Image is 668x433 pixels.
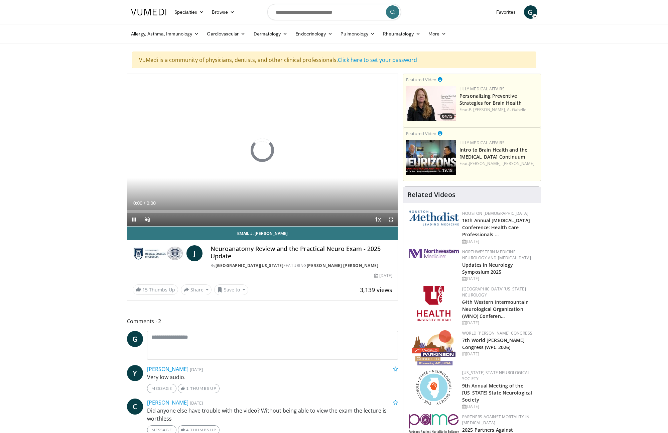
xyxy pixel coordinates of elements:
[127,317,398,326] span: Comments 2
[462,299,529,319] a: 64th Western Intermountain Neurological Organization (WINO) Conferen…
[462,217,530,238] a: 16th Annual [MEDICAL_DATA] Conference: Health Care Professionals …
[374,273,392,279] div: [DATE]
[524,5,537,19] a: G
[459,86,505,92] a: Lilly Medical Affairs
[337,27,379,40] a: Pulmonology
[469,161,502,166] a: [PERSON_NAME],
[462,210,528,216] a: Houston [DEMOGRAPHIC_DATA]
[417,286,450,321] img: f6362829-b0a3-407d-a044-59546adfd345.png.150x105_q85_autocrop_double_scale_upscale_version-0.2.png
[127,227,398,240] a: Email J. [PERSON_NAME]
[440,167,454,173] span: 19:19
[133,284,178,295] a: 15 Thumbs Up
[144,200,145,206] span: /
[462,276,535,282] div: [DATE]
[127,213,141,226] button: Pause
[131,9,166,15] img: VuMedi Logo
[462,320,535,326] div: [DATE]
[147,200,156,206] span: 0:00
[127,210,398,213] div: Progress Bar
[203,27,249,40] a: Cardiovascular
[211,263,392,269] div: By FEATURING
[133,200,142,206] span: 0:00
[147,407,398,423] p: Did anyone else have trouble with the video? Without being able to view the exam the lecture is w...
[459,107,538,113] div: Feat.
[133,245,184,261] img: Medical College of Georgia - Augusta University
[371,213,384,226] button: Playback Rate
[178,384,220,393] a: 1 Thumbs Up
[406,140,456,175] img: a80fd508-2012-49d4-b73e-1d4e93549e78.png.150x105_q85_crop-smart_upscale.jpg
[462,249,531,261] a: Northwestern Medicine Neurology and [MEDICAL_DATA]
[459,161,538,167] div: Feat.
[462,370,530,381] a: [US_STATE] State Neurological Society
[384,213,398,226] button: Fullscreen
[147,365,188,373] a: [PERSON_NAME]
[142,286,148,293] span: 15
[462,382,532,403] a: 9th Annual Meeting of the [US_STATE] State Neurological Society
[459,147,527,160] a: Intro to Brain Health and the [MEDICAL_DATA] Continuum
[416,370,451,405] img: 71a8b48c-8850-4916-bbdd-e2f3ccf11ef9.png.150x105_q85_autocrop_double_scale_upscale_version-0.2.png
[141,213,154,226] button: Unmute
[503,161,534,166] a: [PERSON_NAME]
[507,107,526,112] a: A. Gabelle
[462,337,525,350] a: 7th World [PERSON_NAME] Congress (WPC 2026)
[181,284,212,295] button: Share
[307,263,379,268] a: [PERSON_NAME] [PERSON_NAME]
[127,74,398,227] video-js: Video Player
[216,263,284,268] a: [GEOGRAPHIC_DATA][US_STATE]
[409,210,459,226] img: 5e4488cc-e109-4a4e-9fd9-73bb9237ee91.png.150x105_q85_autocrop_double_scale_upscale_version-0.2.png
[147,373,398,381] p: Very low audio.
[127,365,143,381] a: Y
[267,4,401,20] input: Search topics, interventions
[186,245,203,261] a: J
[462,286,526,298] a: [GEOGRAPHIC_DATA][US_STATE] Neurology
[127,331,143,347] a: G
[379,27,424,40] a: Rheumatology
[186,386,189,391] span: 1
[406,140,456,175] a: 19:19
[170,5,208,19] a: Specialties
[291,27,337,40] a: Endocrinology
[492,5,520,19] a: Favorites
[360,286,392,294] span: 3,139 views
[190,366,203,372] small: [DATE]
[469,107,506,112] a: P. [PERSON_NAME],
[186,427,189,432] span: 4
[338,56,417,64] a: Click here to set your password
[462,239,535,245] div: [DATE]
[462,414,529,426] a: Partners Against Mortality in [MEDICAL_DATA]
[127,399,143,415] a: C
[407,191,455,199] h4: Related Videos
[147,399,188,406] a: [PERSON_NAME]
[147,384,176,393] a: Message
[412,330,455,365] img: 16fe1da8-a9a0-4f15-bd45-1dd1acf19c34.png.150x105_q85_autocrop_double_scale_upscale_version-0.2.png
[214,284,248,295] button: Save to
[409,249,459,258] img: 2a462fb6-9365-492a-ac79-3166a6f924d8.png.150x105_q85_autocrop_double_scale_upscale_version-0.2.jpg
[190,400,203,406] small: [DATE]
[250,27,292,40] a: Dermatology
[459,93,522,106] a: Personalizing Preventive Strategies for Brain Health
[440,113,454,119] span: 04:15
[462,351,535,357] div: [DATE]
[406,86,456,121] a: 04:15
[208,5,239,19] a: Browse
[424,27,450,40] a: More
[459,140,505,146] a: Lilly Medical Affairs
[127,27,203,40] a: Allergy, Asthma, Immunology
[406,131,436,137] small: Featured Video
[406,86,456,121] img: c3be7821-a0a3-4187-927a-3bb177bd76b4.png.150x105_q85_crop-smart_upscale.jpg
[462,404,535,410] div: [DATE]
[462,262,513,275] a: Updates in Neurology Symposium 2025
[211,245,392,260] h4: Neuroanatomy Review and the Practical Neuro Exam - 2025 Update
[406,77,436,83] small: Featured Video
[462,330,532,336] a: World [PERSON_NAME] Congress
[132,52,536,68] div: VuMedi is a community of physicians, dentists, and other clinical professionals.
